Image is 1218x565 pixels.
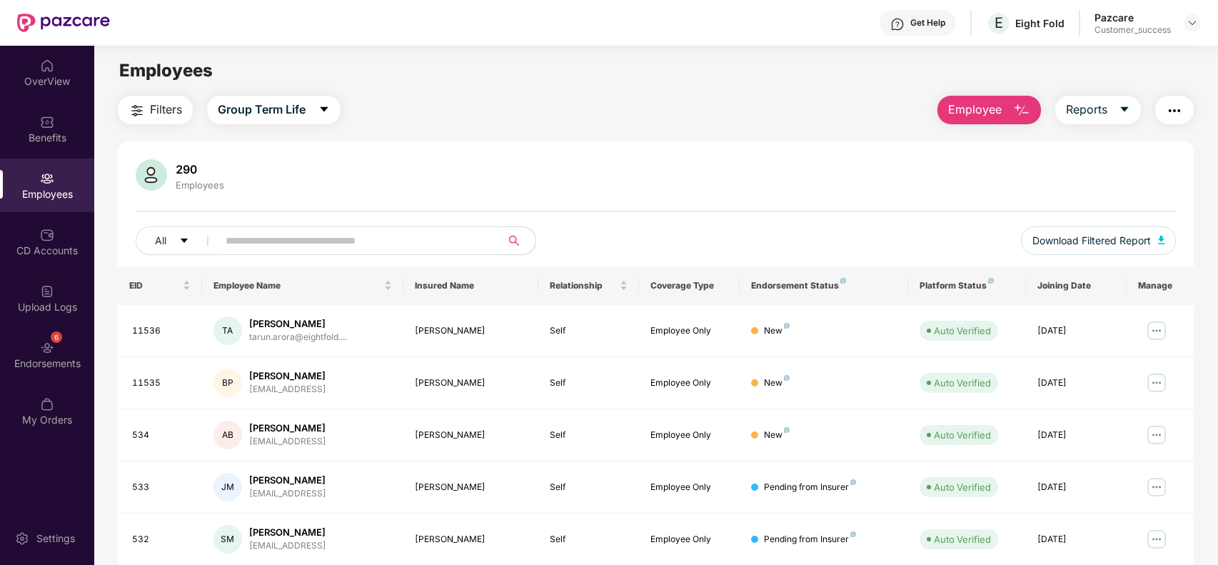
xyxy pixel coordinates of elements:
[132,376,191,390] div: 11535
[132,533,191,546] div: 532
[988,278,994,284] img: svg+xml;base64,PHN2ZyB4bWxucz0iaHR0cDovL3d3dy53My5vcmcvMjAwMC9zdmciIHdpZHRoPSI4IiBoZWlnaHQ9IjgiIH...
[179,236,189,247] span: caret-down
[213,316,242,345] div: TA
[1037,533,1115,546] div: [DATE]
[764,533,856,546] div: Pending from Insurer
[1145,528,1168,551] img: manageButton
[764,429,790,442] div: New
[650,376,728,390] div: Employee Only
[1032,233,1151,249] span: Download Filtered Report
[650,481,728,494] div: Employee Only
[934,428,991,442] div: Auto Verified
[136,226,223,255] button: Allcaret-down
[1158,236,1165,244] img: svg+xml;base64,PHN2ZyB4bWxucz0iaHR0cDovL3d3dy53My5vcmcvMjAwMC9zdmciIHhtbG5zOnhsaW5rPSJodHRwOi8vd3...
[948,101,1002,119] span: Employee
[213,421,242,449] div: AB
[784,323,790,329] img: svg+xml;base64,PHN2ZyB4bWxucz0iaHR0cDovL3d3dy53My5vcmcvMjAwMC9zdmciIHdpZHRoPSI4IiBoZWlnaHQ9IjgiIH...
[415,481,526,494] div: [PERSON_NAME]
[1094,24,1171,36] div: Customer_success
[1145,476,1168,499] img: manageButton
[155,233,166,249] span: All
[934,376,991,390] div: Auto Verified
[1037,376,1115,390] div: [DATE]
[1021,226,1177,255] button: Download Filtered Report
[550,429,628,442] div: Self
[850,531,856,537] img: svg+xml;base64,PHN2ZyB4bWxucz0iaHR0cDovL3d3dy53My5vcmcvMjAwMC9zdmciIHdpZHRoPSI4IiBoZWlnaHQ9IjgiIH...
[934,324,991,338] div: Auto Verified
[118,96,193,124] button: Filters
[213,473,242,501] div: JM
[40,228,54,242] img: svg+xml;base64,PHN2ZyBpZD0iQ0RfQWNjb3VudHMiIGRhdGEtbmFtZT0iQ0QgQWNjb3VudHMiIHhtbG5zPSJodHRwOi8vd3...
[1145,424,1168,446] img: manageButton
[764,324,790,338] div: New
[15,531,29,546] img: svg+xml;base64,PHN2ZyBpZD0iU2V0dGluZy0yMHgyMCIgeG1sbnM9Imh0dHA6Ly93d3cudzMub3JnLzIwMDAvc3ZnIiB3aW...
[249,331,347,344] div: tarun.arora@eightfold....
[40,115,54,129] img: svg+xml;base64,PHN2ZyBpZD0iQmVuZWZpdHMiIHhtbG5zPSJodHRwOi8vd3d3LnczLm9yZy8yMDAwL3N2ZyIgd2lkdGg9Ij...
[207,96,341,124] button: Group Term Lifecaret-down
[764,376,790,390] div: New
[132,481,191,494] div: 533
[764,481,856,494] div: Pending from Insurer
[51,331,62,343] div: 6
[850,479,856,485] img: svg+xml;base64,PHN2ZyB4bWxucz0iaHR0cDovL3d3dy53My5vcmcvMjAwMC9zdmciIHdpZHRoPSI4IiBoZWlnaHQ9IjgiIH...
[784,375,790,381] img: svg+xml;base64,PHN2ZyB4bWxucz0iaHR0cDovL3d3dy53My5vcmcvMjAwMC9zdmciIHdpZHRoPSI4IiBoZWlnaHQ9IjgiIH...
[40,397,54,411] img: svg+xml;base64,PHN2ZyBpZD0iTXlfT3JkZXJzIiBkYXRhLW5hbWU9Ik15IE9yZGVycyIgeG1sbnM9Imh0dHA6Ly93d3cudz...
[173,162,227,176] div: 290
[1066,101,1107,119] span: Reports
[937,96,1041,124] button: Employee
[751,280,897,291] div: Endorsement Status
[415,376,526,390] div: [PERSON_NAME]
[40,171,54,186] img: svg+xml;base64,PHN2ZyBpZD0iRW1wbG95ZWVzIiB4bWxucz0iaHR0cDovL3d3dy53My5vcmcvMjAwMC9zdmciIHdpZHRoPS...
[784,427,790,433] img: svg+xml;base64,PHN2ZyB4bWxucz0iaHR0cDovL3d3dy53My5vcmcvMjAwMC9zdmciIHdpZHRoPSI4IiBoZWlnaHQ9IjgiIH...
[1166,102,1183,119] img: svg+xml;base64,PHN2ZyB4bWxucz0iaHR0cDovL3d3dy53My5vcmcvMjAwMC9zdmciIHdpZHRoPSIyNCIgaGVpZ2h0PSIyNC...
[995,14,1003,31] span: E
[118,266,202,305] th: EID
[500,226,536,255] button: search
[1037,324,1115,338] div: [DATE]
[32,531,79,546] div: Settings
[840,278,846,284] img: svg+xml;base64,PHN2ZyB4bWxucz0iaHR0cDovL3d3dy53My5vcmcvMjAwMC9zdmciIHdpZHRoPSI4IiBoZWlnaHQ9IjgiIH...
[650,533,728,546] div: Employee Only
[218,101,306,119] span: Group Term Life
[202,266,404,305] th: Employee Name
[1055,96,1141,124] button: Reportscaret-down
[213,525,242,554] div: SM
[249,369,326,383] div: [PERSON_NAME]
[132,324,191,338] div: 11536
[249,474,326,487] div: [PERSON_NAME]
[129,102,146,119] img: svg+xml;base64,PHN2ZyB4bWxucz0iaHR0cDovL3d3dy53My5vcmcvMjAwMC9zdmciIHdpZHRoPSIyNCIgaGVpZ2h0PSIyNC...
[538,266,639,305] th: Relationship
[249,539,326,553] div: [EMAIL_ADDRESS]
[40,284,54,299] img: svg+xml;base64,PHN2ZyBpZD0iVXBsb2FkX0xvZ3MiIGRhdGEtbmFtZT0iVXBsb2FkIExvZ3MiIHhtbG5zPSJodHRwOi8vd3...
[1145,319,1168,342] img: manageButton
[550,324,628,338] div: Self
[1026,266,1127,305] th: Joining Date
[1037,481,1115,494] div: [DATE]
[550,533,628,546] div: Self
[415,429,526,442] div: [PERSON_NAME]
[136,159,167,191] img: svg+xml;base64,PHN2ZyB4bWxucz0iaHR0cDovL3d3dy53My5vcmcvMjAwMC9zdmciIHhtbG5zOnhsaW5rPSJodHRwOi8vd3...
[1145,371,1168,394] img: manageButton
[249,435,326,449] div: [EMAIL_ADDRESS]
[1187,17,1198,29] img: svg+xml;base64,PHN2ZyBpZD0iRHJvcGRvd24tMzJ4MzIiIHhtbG5zPSJodHRwOi8vd3d3LnczLm9yZy8yMDAwL3N2ZyIgd2...
[500,235,528,246] span: search
[1013,102,1030,119] img: svg+xml;base64,PHN2ZyB4bWxucz0iaHR0cDovL3d3dy53My5vcmcvMjAwMC9zdmciIHhtbG5zOnhsaW5rPSJodHRwOi8vd3...
[132,429,191,442] div: 534
[415,324,526,338] div: [PERSON_NAME]
[249,487,326,501] div: [EMAIL_ADDRESS]
[249,421,326,435] div: [PERSON_NAME]
[249,383,326,396] div: [EMAIL_ADDRESS]
[934,480,991,494] div: Auto Verified
[920,280,1015,291] div: Platform Status
[173,179,227,191] div: Employees
[249,526,326,539] div: [PERSON_NAME]
[639,266,740,305] th: Coverage Type
[1094,11,1171,24] div: Pazcare
[403,266,538,305] th: Insured Name
[1127,266,1194,305] th: Manage
[119,60,213,81] span: Employees
[150,101,182,119] span: Filters
[415,533,526,546] div: [PERSON_NAME]
[213,280,382,291] span: Employee Name
[40,59,54,73] img: svg+xml;base64,PHN2ZyBpZD0iSG9tZSIgeG1sbnM9Imh0dHA6Ly93d3cudzMub3JnLzIwMDAvc3ZnIiB3aWR0aD0iMjAiIG...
